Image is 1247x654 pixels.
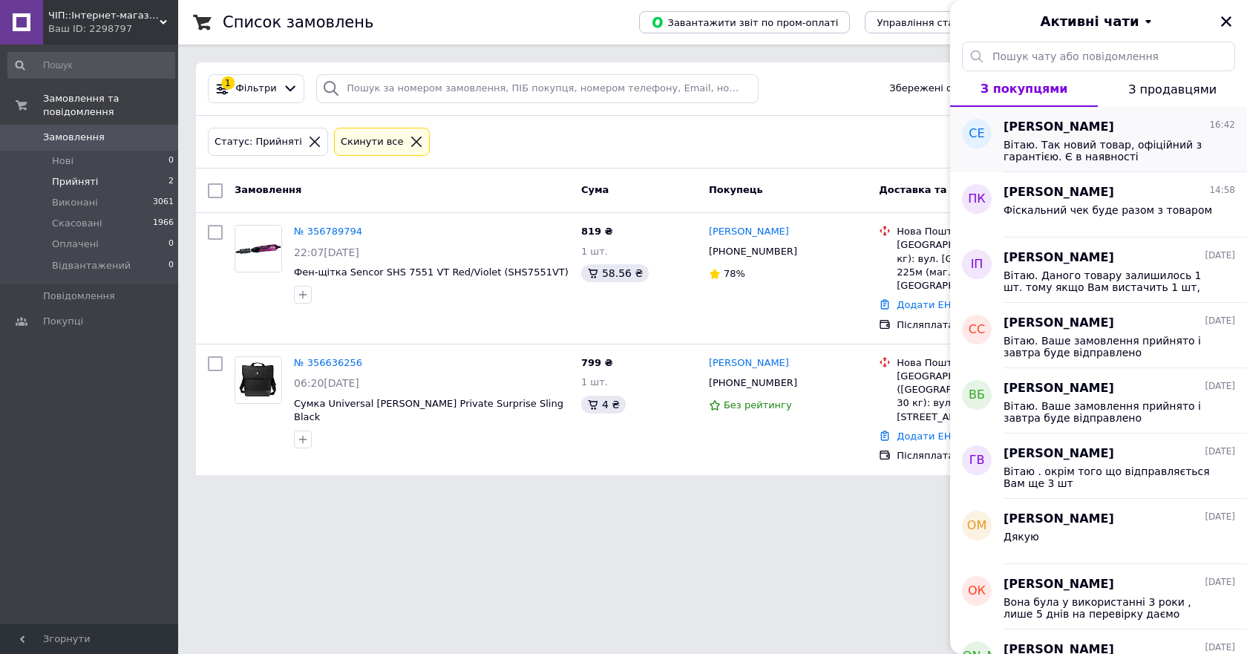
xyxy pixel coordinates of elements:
span: ПК [968,191,985,208]
span: СС [969,321,985,339]
span: Замовлення та повідомлення [43,92,178,119]
button: Закрити [1217,13,1235,30]
span: [PERSON_NAME] [1004,119,1114,136]
span: 1 шт. [581,246,608,257]
span: [DATE] [1205,315,1235,327]
div: Ваш ID: 2298797 [48,22,178,36]
span: Покупці [43,315,83,328]
span: Управління статусами [877,17,990,28]
span: 1 шт. [581,376,608,388]
span: Без рейтингу [724,399,792,411]
span: [PERSON_NAME] [1004,315,1114,332]
span: 22:07[DATE] [294,246,359,258]
div: [GEOGRAPHIC_DATA], №12 (до 5 кг): вул. [GEOGRAPHIC_DATA], 225м (маг."МЕТРО") с.[GEOGRAPHIC_DATA] [897,238,1071,292]
div: Нова Пошта [897,356,1071,370]
span: 06:20[DATE] [294,377,359,389]
span: Нові [52,154,73,168]
span: [PERSON_NAME] [1004,380,1114,397]
span: З покупцями [981,82,1068,96]
h1: Список замовлень [223,13,373,31]
a: Додати ЕН [897,431,951,442]
span: ОМ [967,517,986,534]
span: 2 [168,175,174,189]
span: Замовлення [235,184,301,195]
button: СС[PERSON_NAME][DATE]Вітаю. Ваше замовлення прийнято і завтра буде відправлено [950,303,1247,368]
span: Активні чати [1040,12,1139,31]
span: Cума [581,184,609,195]
span: [PERSON_NAME] [1004,249,1114,266]
div: Нова Пошта [897,225,1071,238]
span: [DATE] [1205,445,1235,458]
button: ВБ[PERSON_NAME][DATE]Вітаю. Ваше замовлення прийнято і завтра буде відправлено [950,368,1247,434]
span: [PERSON_NAME] [1004,576,1114,593]
span: Прийняті [52,175,98,189]
input: Пошук за номером замовлення, ПІБ покупця, номером телефону, Email, номером накладної [316,74,759,103]
span: Вітаю. Так новий товар, офіційний з гарантією. Є в наявності [1004,139,1214,163]
span: 78% [724,268,745,279]
span: Фіскальний чек буде разом з товаром [1004,204,1212,216]
div: [PHONE_NUMBER] [706,242,800,261]
span: 1966 [153,217,174,230]
span: 0 [168,259,174,272]
button: Завантажити звіт по пром-оплаті [639,11,850,33]
span: Завантажити звіт по пром-оплаті [651,16,838,29]
a: Фото товару [235,225,282,272]
div: 4 ₴ [581,396,626,413]
div: Післяплата [897,449,1071,462]
a: Фото товару [235,356,282,404]
span: Скасовані [52,217,102,230]
span: Оплачені [52,238,99,251]
span: ІП [971,256,983,273]
span: [DATE] [1205,380,1235,393]
button: ГВ[PERSON_NAME][DATE]Вітаю . окрім того що відправляється Вам ще 3 шт [950,434,1247,499]
span: [DATE] [1205,641,1235,654]
span: ЧІП::Інтернет-магазин техніки та електроніки [48,9,160,22]
span: Вона була у використанні 3 роки , лише 5 днів на перевірку даємо [1004,596,1214,620]
div: [GEOGRAPHIC_DATA] ([GEOGRAPHIC_DATA].), №563 (до 30 кг): вул. [PERSON_NAME][STREET_ADDRESS] (маг.... [897,370,1071,424]
span: Доставка та оплата [879,184,989,195]
span: Вітаю. Даного товару залишилось 1 шт. тому якщо Вам вистачить 1 шт, то скасуйте це замовлення і с... [1004,269,1214,293]
span: [PERSON_NAME] [1004,184,1114,201]
span: Виконані [52,196,98,209]
span: 0 [168,154,174,168]
a: Додати ЕН [897,299,951,310]
span: Відвантажений [52,259,131,272]
div: Статус: Прийняті [212,134,305,150]
button: Управління статусами [865,11,1002,33]
a: [PERSON_NAME] [709,356,789,370]
a: Сумка Universal [PERSON_NAME] Private Surprise Sling Black [294,398,563,423]
div: Післяплата [897,318,1071,332]
a: № 356636256 [294,357,362,368]
button: Активні чати [992,12,1205,31]
button: ОК[PERSON_NAME][DATE]Вона була у використанні 3 роки , лише 5 днів на перевірку даємо [950,564,1247,630]
span: Повідомлення [43,290,115,303]
span: ВБ [969,387,985,404]
button: ОМ[PERSON_NAME][DATE]Дякую [950,499,1247,564]
span: [DATE] [1205,576,1235,589]
div: 58.56 ₴ [581,264,649,282]
span: Вітаю . окрім того що відправляється Вам ще 3 шт [1004,465,1214,489]
span: Збережені фільтри: [889,82,990,96]
span: 3061 [153,196,174,209]
a: Фен-щітка Sencor SHS 7551 VT Red/Violet (SHS7551VT) [294,266,569,278]
button: СЕ[PERSON_NAME]16:42Вітаю. Так новий товар, офіційний з гарантією. Є в наявності [950,107,1247,172]
span: [PERSON_NAME] [1004,511,1114,528]
span: 14:58 [1209,184,1235,197]
button: ІП[PERSON_NAME][DATE]Вітаю. Даного товару залишилось 1 шт. тому якщо Вам вистачить 1 шт, то скасу... [950,238,1247,303]
button: З покупцями [950,71,1098,107]
a: [PERSON_NAME] [709,225,789,239]
button: ПК[PERSON_NAME]14:58Фіскальний чек буде разом з товаром [950,172,1247,238]
a: № 356789794 [294,226,362,237]
span: Вітаю. Ваше замовлення прийнято і завтра буде відправлено [1004,400,1214,424]
span: СЕ [969,125,984,143]
span: 819 ₴ [581,226,613,237]
span: ГВ [969,452,985,469]
span: [PERSON_NAME] [1004,445,1114,462]
img: Фото товару [235,357,281,403]
input: Пошук [7,52,175,79]
span: [DATE] [1205,249,1235,262]
span: Покупець [709,184,763,195]
div: Cкинути все [338,134,407,150]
